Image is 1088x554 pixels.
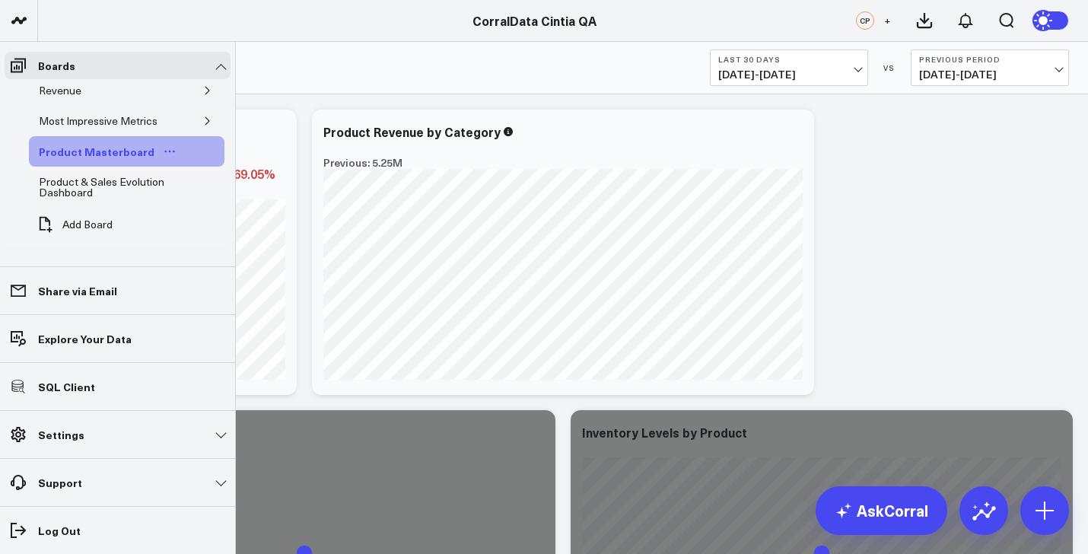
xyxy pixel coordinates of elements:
[323,157,803,169] div: Previous: 5.25M
[29,208,120,241] button: Add Board
[38,333,132,345] p: Explore Your Data
[35,142,158,161] div: Product Masterboard
[718,68,860,81] span: [DATE] - [DATE]
[29,136,187,167] a: Product MasterboardOpen board menu
[35,112,161,130] div: Most Impressive Metrics
[158,145,181,158] button: Open board menu
[35,81,85,100] div: Revenue
[878,11,896,30] button: +
[718,55,860,64] b: Last 30 Days
[710,49,868,86] button: Last 30 Days[DATE]-[DATE]
[35,173,190,202] div: Product & Sales Evolution Dashboard
[38,524,81,536] p: Log Out
[816,486,947,535] a: AskCorral
[856,11,874,30] div: CP
[29,106,190,136] a: Most Impressive MetricsOpen board menu
[919,55,1061,64] b: Previous Period
[582,424,747,441] div: Inventory Levels by Product
[62,218,113,231] span: Add Board
[234,165,275,182] span: 69.05%
[38,476,82,489] p: Support
[38,59,75,72] p: Boards
[29,75,114,106] a: RevenueOpen board menu
[472,12,596,29] a: CorralData Cintia QA
[5,517,231,544] a: Log Out
[5,373,231,400] a: SQL Client
[38,428,84,441] p: Settings
[919,68,1061,81] span: [DATE] - [DATE]
[38,285,117,297] p: Share via Email
[884,15,891,26] span: +
[29,167,215,208] a: Product & Sales Evolution DashboardOpen board menu
[876,63,903,72] div: VS
[911,49,1069,86] button: Previous Period[DATE]-[DATE]
[38,380,95,393] p: SQL Client
[323,123,501,140] div: Product Revenue by Category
